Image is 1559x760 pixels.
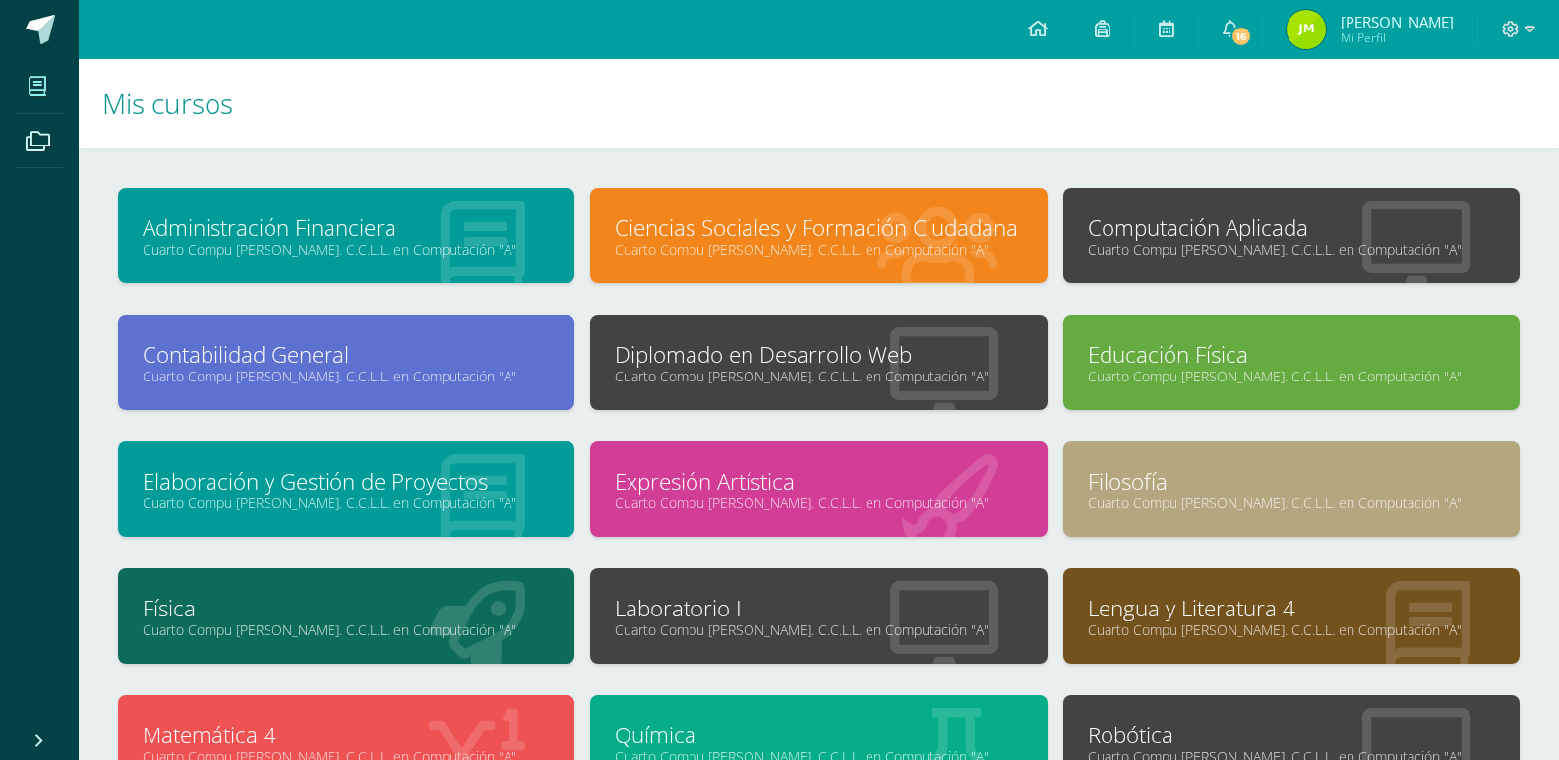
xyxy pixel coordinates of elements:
a: Diplomado en Desarrollo Web [615,339,1022,370]
a: Cuarto Compu [PERSON_NAME]. C.C.L.L. en Computación "A" [1088,240,1495,259]
a: Ciencias Sociales y Formación Ciudadana [615,212,1022,243]
img: e17c780859560e03a685d155f00b5233.png [1287,10,1326,49]
a: Matemática 4 [143,720,550,750]
span: 16 [1230,26,1252,47]
a: Física [143,593,550,623]
a: Cuarto Compu [PERSON_NAME]. C.C.L.L. en Computación "A" [143,494,550,512]
a: Química [615,720,1022,750]
a: Cuarto Compu [PERSON_NAME]. C.C.L.L. en Computación "A" [143,367,550,385]
a: Cuarto Compu [PERSON_NAME]. C.C.L.L. en Computación "A" [615,240,1022,259]
span: Mi Perfil [1341,29,1454,46]
a: Cuarto Compu [PERSON_NAME]. C.C.L.L. en Computación "A" [1088,494,1495,512]
a: Cuarto Compu [PERSON_NAME]. C.C.L.L. en Computación "A" [615,620,1022,639]
a: Cuarto Compu [PERSON_NAME]. C.C.L.L. en Computación "A" [1088,367,1495,385]
a: Lengua y Literatura 4 [1088,593,1495,623]
a: Educación Física [1088,339,1495,370]
span: [PERSON_NAME] [1341,12,1454,31]
a: Contabilidad General [143,339,550,370]
a: Expresión Artística [615,466,1022,497]
a: Administración Financiera [143,212,550,243]
a: Cuarto Compu [PERSON_NAME]. C.C.L.L. en Computación "A" [615,494,1022,512]
span: Mis cursos [102,85,233,122]
a: Elaboración y Gestión de Proyectos [143,466,550,497]
a: Computación Aplicada [1088,212,1495,243]
a: Cuarto Compu [PERSON_NAME]. C.C.L.L. en Computación "A" [143,240,550,259]
a: Filosofía [1088,466,1495,497]
a: Robótica [1088,720,1495,750]
a: Cuarto Compu [PERSON_NAME]. C.C.L.L. en Computación "A" [1088,620,1495,639]
a: Cuarto Compu [PERSON_NAME]. C.C.L.L. en Computación "A" [615,367,1022,385]
a: Cuarto Compu [PERSON_NAME]. C.C.L.L. en Computación "A" [143,620,550,639]
a: Laboratorio I [615,593,1022,623]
